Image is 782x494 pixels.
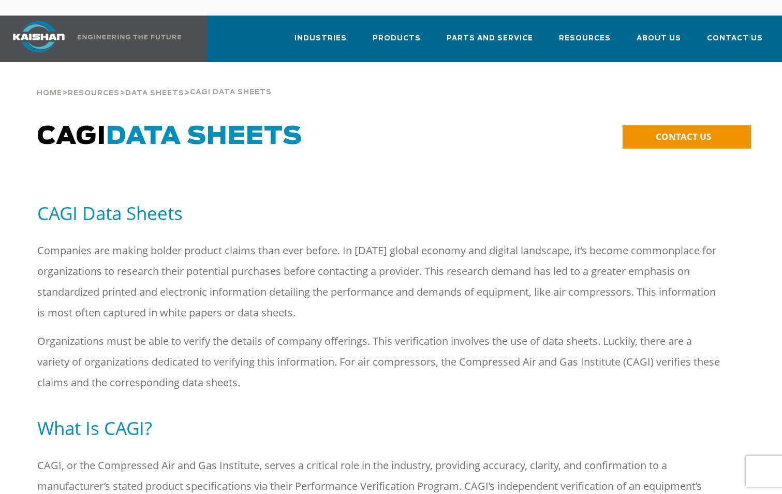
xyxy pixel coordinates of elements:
[37,331,726,393] p: Organizations must be able to verify the details of company offerings. This verification involves...
[37,62,272,101] div: > > >
[656,130,711,142] span: CONTACT US
[294,33,347,45] span: Industries
[559,33,611,45] span: Resources
[623,125,751,149] a: CONTACT US
[637,33,681,45] span: About Us
[294,25,347,60] a: Industries
[37,240,726,323] p: Companies are making bolder product claims than ever before. In [DATE] global economy and digital...
[559,25,611,60] a: Resources
[37,201,744,225] h5: CAGI Data Sheets
[37,88,62,97] a: Home
[190,89,272,96] span: Cagi Data Sheets
[37,124,302,149] span: CAGI
[637,25,681,60] a: About Us
[37,416,744,440] h5: What Is CAGI?
[125,88,184,97] a: Data Sheets
[37,90,62,97] span: Home
[707,33,763,45] span: Contact Us
[78,35,181,39] img: Engineering the future
[106,124,302,149] span: Data Sheets
[373,25,421,60] a: Products
[447,33,533,45] span: Parts and Service
[125,90,184,97] span: Data Sheets
[707,25,763,60] a: Contact Us
[68,90,120,97] span: Resources
[373,33,421,45] span: Products
[447,25,533,60] a: Parts and Service
[68,88,120,97] a: Resources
